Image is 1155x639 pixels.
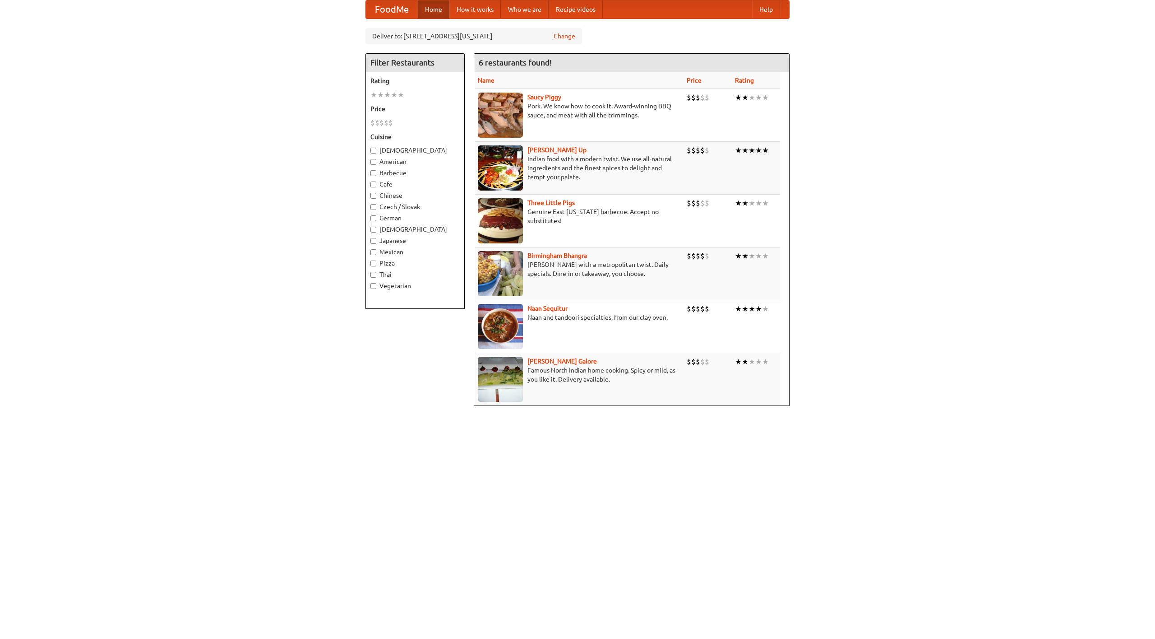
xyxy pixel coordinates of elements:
[527,146,587,154] a: [PERSON_NAME] Up
[700,198,705,208] li: $
[478,102,679,120] p: Pork. We know how to cook it. Award-winning BBQ sauce, and meat with all the trimmings.
[742,304,748,314] li: ★
[687,77,702,84] a: Price
[370,76,460,85] h5: Rating
[549,0,603,19] a: Recipe videos
[762,198,769,208] li: ★
[478,357,523,402] img: currygalore.jpg
[700,145,705,155] li: $
[742,251,748,261] li: ★
[705,357,709,367] li: $
[501,0,549,19] a: Who we are
[700,251,705,261] li: $
[748,198,755,208] li: ★
[370,249,376,255] input: Mexican
[366,54,464,72] h4: Filter Restaurants
[762,251,769,261] li: ★
[696,304,700,314] li: $
[527,93,561,101] b: Saucy Piggy
[687,251,691,261] li: $
[748,304,755,314] li: ★
[370,118,375,128] li: $
[479,58,552,67] ng-pluralize: 6 restaurants found!
[755,251,762,261] li: ★
[391,90,397,100] li: ★
[370,148,376,154] input: [DEMOGRAPHIC_DATA]
[370,236,460,245] label: Japanese
[755,357,762,367] li: ★
[527,252,587,259] a: Birmingham Bhangra
[696,357,700,367] li: $
[370,270,460,279] label: Thai
[370,170,376,176] input: Barbecue
[755,304,762,314] li: ★
[705,198,709,208] li: $
[377,90,384,100] li: ★
[691,251,696,261] li: $
[449,0,501,19] a: How it works
[370,157,460,166] label: American
[370,168,460,177] label: Barbecue
[742,357,748,367] li: ★
[691,93,696,103] li: $
[370,238,376,244] input: Japanese
[691,304,696,314] li: $
[478,145,523,191] img: curryup.jpg
[735,304,742,314] li: ★
[696,145,700,155] li: $
[527,199,575,206] a: Three Little Pigs
[762,93,769,103] li: ★
[554,32,575,41] a: Change
[370,227,376,233] input: [DEMOGRAPHIC_DATA]
[748,357,755,367] li: ★
[379,118,384,128] li: $
[388,118,393,128] li: $
[478,304,523,349] img: naansequitur.jpg
[696,198,700,208] li: $
[762,304,769,314] li: ★
[527,358,597,365] a: [PERSON_NAME] Galore
[370,132,460,141] h5: Cuisine
[700,304,705,314] li: $
[370,247,460,257] label: Mexican
[370,261,376,266] input: Pizza
[735,198,742,208] li: ★
[691,357,696,367] li: $
[478,366,679,384] p: Famous North Indian home cooking. Spicy or mild, as you like it. Delivery available.
[370,225,460,234] label: [DEMOGRAPHIC_DATA]
[397,90,404,100] li: ★
[742,145,748,155] li: ★
[370,182,376,187] input: Cafe
[735,93,742,103] li: ★
[696,251,700,261] li: $
[478,207,679,225] p: Genuine East [US_STATE] barbecue. Accept no substitutes!
[691,198,696,208] li: $
[735,251,742,261] li: ★
[478,154,679,182] p: Indian food with a modern twist. We use all-natural ingredients and the finest spices to delight ...
[700,93,705,103] li: $
[735,145,742,155] li: ★
[700,357,705,367] li: $
[705,93,709,103] li: $
[705,145,709,155] li: $
[370,159,376,165] input: American
[366,0,418,19] a: FoodMe
[691,145,696,155] li: $
[755,198,762,208] li: ★
[418,0,449,19] a: Home
[370,191,460,200] label: Chinese
[752,0,780,19] a: Help
[478,260,679,278] p: [PERSON_NAME] with a metropolitan twist. Daily specials. Dine-in or takeaway, you choose.
[478,251,523,296] img: bhangra.jpg
[370,202,460,211] label: Czech / Slovak
[478,77,494,84] a: Name
[735,357,742,367] li: ★
[370,259,460,268] label: Pizza
[527,305,568,312] a: Naan Sequitur
[687,145,691,155] li: $
[748,251,755,261] li: ★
